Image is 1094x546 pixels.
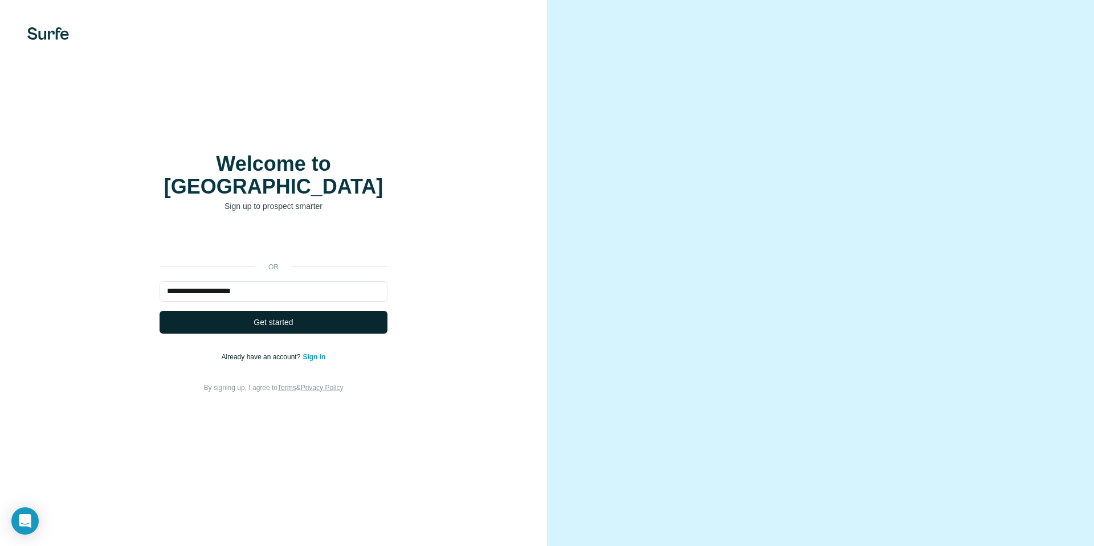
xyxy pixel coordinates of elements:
[160,311,387,334] button: Get started
[222,353,303,361] span: Already have an account?
[255,262,292,272] p: or
[160,153,387,198] h1: Welcome to [GEOGRAPHIC_DATA]
[11,507,39,535] div: Open Intercom Messenger
[254,317,293,328] span: Get started
[160,200,387,212] p: Sign up to prospect smarter
[277,384,296,392] a: Terms
[303,353,325,361] a: Sign in
[204,384,344,392] span: By signing up, I agree to &
[154,229,393,254] iframe: Sign in with Google Button
[301,384,344,392] a: Privacy Policy
[27,27,69,40] img: Surfe's logo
